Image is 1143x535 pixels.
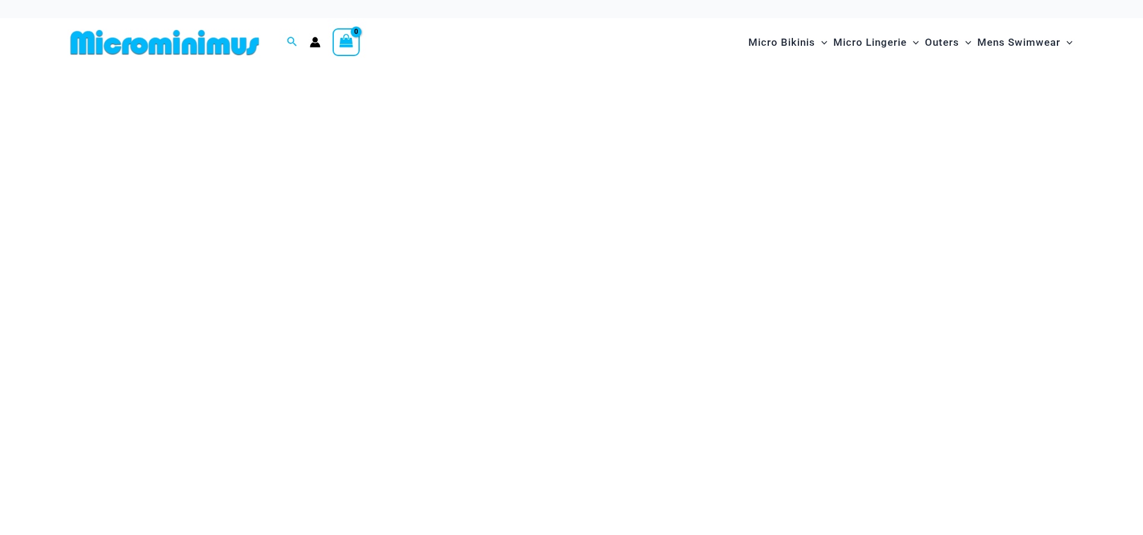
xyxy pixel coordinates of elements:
span: Outers [925,27,959,58]
img: MM SHOP LOGO FLAT [66,29,264,56]
span: Micro Lingerie [833,27,907,58]
span: Menu Toggle [907,27,919,58]
a: Mens SwimwearMenu ToggleMenu Toggle [974,24,1076,61]
a: Search icon link [287,35,298,50]
span: Mens Swimwear [977,27,1060,58]
a: Account icon link [310,37,321,48]
a: OutersMenu ToggleMenu Toggle [922,24,974,61]
span: Menu Toggle [1060,27,1073,58]
span: Menu Toggle [959,27,971,58]
a: Micro LingerieMenu ToggleMenu Toggle [830,24,922,61]
span: Menu Toggle [815,27,827,58]
a: Micro BikinisMenu ToggleMenu Toggle [745,24,830,61]
span: Micro Bikinis [748,27,815,58]
a: View Shopping Cart, empty [333,28,360,56]
nav: Site Navigation [744,22,1078,63]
